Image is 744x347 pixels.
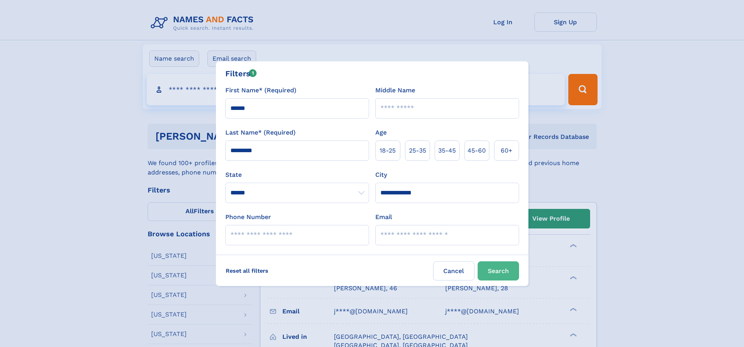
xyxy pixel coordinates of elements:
span: 45‑60 [467,146,486,155]
label: City [375,170,387,180]
label: First Name* (Required) [225,86,296,95]
span: 35‑45 [438,146,456,155]
label: Cancel [433,261,475,280]
label: State [225,170,369,180]
div: Filters [225,68,257,79]
label: Email [375,212,392,222]
label: Age [375,128,387,137]
label: Last Name* (Required) [225,128,296,137]
label: Reset all filters [221,261,273,280]
span: 18‑25 [380,146,396,155]
label: Middle Name [375,86,415,95]
button: Search [478,261,519,280]
span: 60+ [501,146,512,155]
label: Phone Number [225,212,271,222]
span: 25‑35 [409,146,426,155]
